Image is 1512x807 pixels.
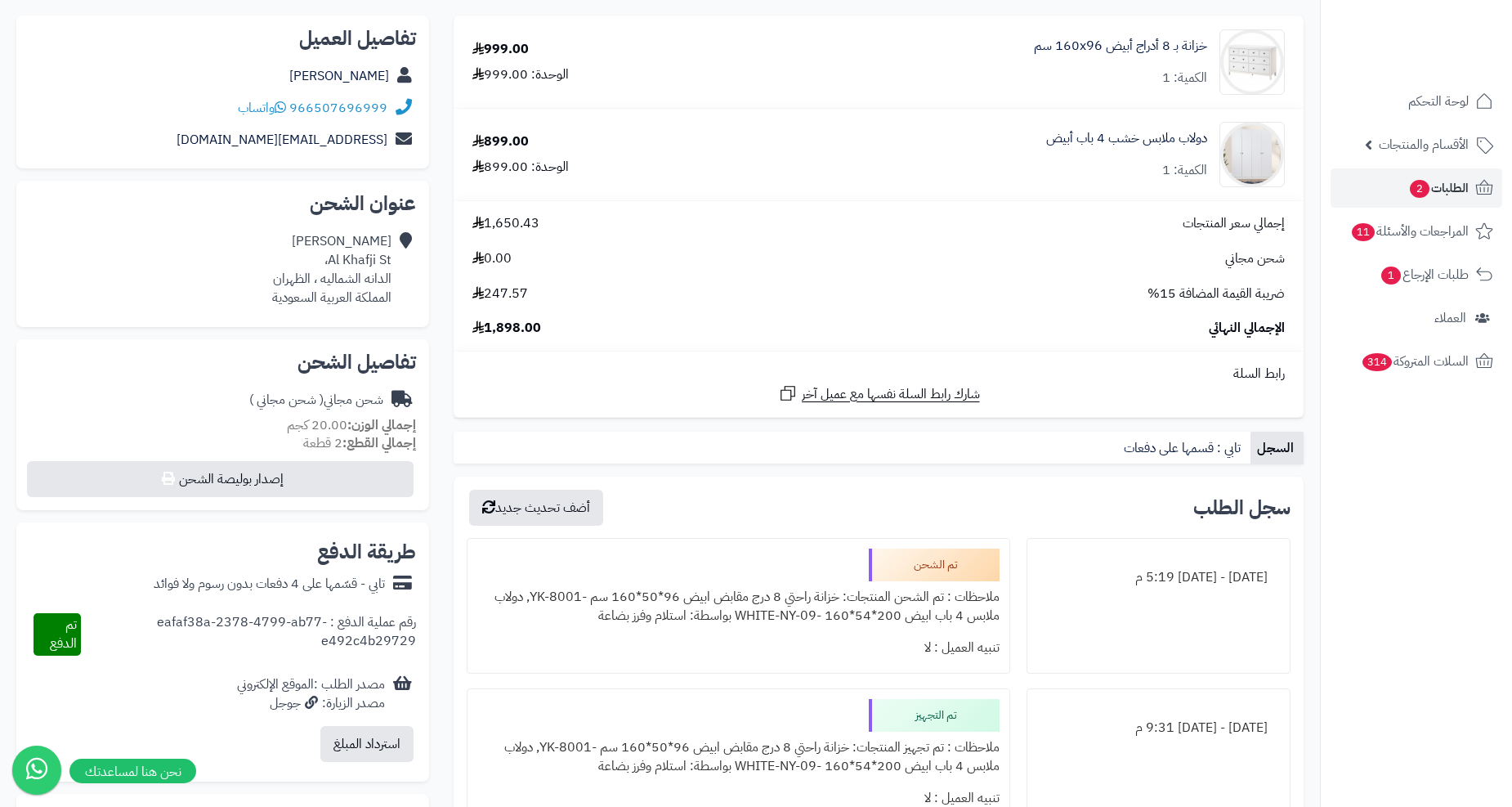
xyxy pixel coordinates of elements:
img: 1731233659-1-90x90.jpg [1220,29,1284,95]
small: 2 قطعة [303,433,416,453]
button: استرداد المبلغ [320,726,414,762]
strong: إجمالي الوزن: [347,415,416,435]
span: 11 [1351,222,1376,242]
div: [DATE] - [DATE] 5:19 م [1037,562,1280,594]
a: شارك رابط السلة نفسها مع عميل آخر [778,383,980,404]
span: المراجعات والأسئلة [1350,220,1469,243]
a: دولاب ملابس خشب 4 باب أبيض [1046,129,1207,148]
div: [PERSON_NAME] Al Khafji St، الدانه الشماليه ، الظهران المملكة العربية السعودية [272,232,391,307]
a: واتساب [238,98,286,118]
div: الكمية: 1 [1162,161,1207,180]
span: ضريبة القيمة المضافة 15% [1147,285,1285,303]
span: الطلبات [1408,177,1469,200]
strong: إجمالي القطع: [342,433,416,453]
span: 314 [1361,352,1393,372]
a: لوحة التحكم [1331,82,1502,121]
div: الوحدة: 899.00 [472,158,569,177]
span: 1,898.00 [472,319,541,338]
span: العملاء [1434,307,1466,330]
a: السلات المتروكة314 [1331,342,1502,381]
a: المراجعات والأسئلة11 [1331,212,1502,251]
div: الوحدة: 999.00 [472,65,569,84]
a: خزانة بـ 8 أدراج أبيض ‎160x96 سم‏ [1034,37,1207,56]
h3: سجل الطلب [1193,498,1291,518]
a: الطلبات2 [1331,168,1502,208]
div: [DATE] - [DATE] 9:31 م [1037,712,1280,744]
a: تابي : قسمها على دفعات [1117,432,1250,464]
span: السلات المتروكة [1361,350,1469,373]
span: الإجمالي النهائي [1209,319,1285,338]
span: 0.00 [472,249,512,268]
span: لوحة التحكم [1408,90,1469,113]
a: [PERSON_NAME] [289,66,389,86]
button: إصدار بوليصة الشحن [27,461,414,497]
span: 1 [1380,266,1402,285]
span: تم الدفع [50,615,77,653]
div: 999.00 [472,40,529,59]
a: العملاء [1331,298,1502,338]
span: 247.57 [472,285,528,303]
a: طلبات الإرجاع1 [1331,255,1502,294]
div: مصدر الزيارة: جوجل [237,694,385,713]
span: 1,650.43 [472,214,539,233]
a: 966507696999 [289,98,387,118]
h2: تفاصيل الشحن [29,352,416,372]
span: شارك رابط السلة نفسها مع عميل آخر [802,385,980,404]
div: الكمية: 1 [1162,69,1207,87]
div: ملاحظات : تم الشحن المنتجات: خزانة راحتي 8 درج مقابض ابيض 96*50*160 سم -YK-8001, دولاب ملابس 4 با... [477,581,1000,632]
a: [EMAIL_ADDRESS][DOMAIN_NAME] [177,130,387,150]
h2: عنوان الشحن [29,194,416,213]
small: 20.00 كجم [287,415,416,435]
img: 1751790847-1-90x90.jpg [1220,122,1284,187]
a: السجل [1250,432,1304,464]
div: تنبيه العميل : لا [477,632,1000,664]
span: 2 [1409,179,1430,199]
div: تم التجهيز [869,699,1000,732]
h2: طريقة الدفع [317,542,416,562]
div: تم الشحن [869,549,1000,581]
span: طلبات الإرجاع [1380,263,1469,286]
div: ملاحظات : تم تجهيز المنتجات: خزانة راحتي 8 درج مقابض ابيض 96*50*160 سم -YK-8001, دولاب ملابس 4 با... [477,732,1000,782]
div: مصدر الطلب :الموقع الإلكتروني [237,675,385,713]
span: شحن مجاني [1225,249,1285,268]
img: logo-2.png [1401,20,1496,55]
div: 899.00 [472,132,529,151]
div: شحن مجاني [249,391,383,410]
span: ( شحن مجاني ) [249,390,324,410]
h2: تفاصيل العميل [29,29,416,48]
div: رقم عملية الدفع : eafaf38a-2378-4799-ab77-e492c4b29729 [81,613,416,656]
span: إجمالي سعر المنتجات [1183,214,1285,233]
div: رابط السلة [460,365,1297,383]
div: تابي - قسّمها على 4 دفعات بدون رسوم ولا فوائد [154,575,385,594]
button: أضف تحديث جديد [469,490,603,526]
span: الأقسام والمنتجات [1379,133,1469,156]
